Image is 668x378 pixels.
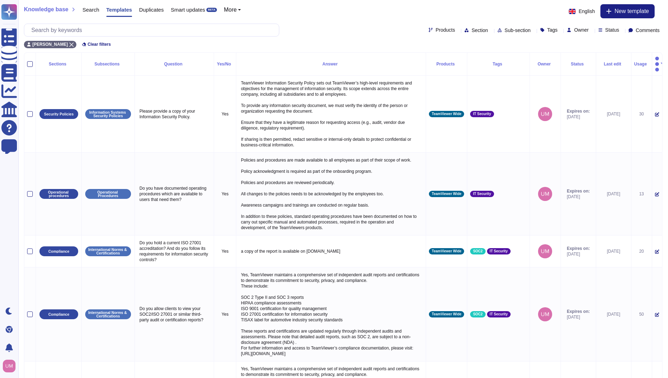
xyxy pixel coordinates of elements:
button: More [224,7,241,13]
div: 20 [634,248,649,254]
div: Owner [533,62,558,66]
p: International Norms & Certifications [88,311,129,318]
div: Products [429,62,464,66]
p: Do you allow clients to view your SOC2/ISO 27001 or similar third-party audit or certification re... [138,304,211,325]
div: [DATE] [599,248,628,254]
button: user [1,358,20,374]
div: Subsections [85,62,132,66]
p: a copy of the report is available on [DOMAIN_NAME] [239,247,423,256]
span: TeamViewer Wide [432,192,461,196]
img: user [538,244,552,258]
div: Yes/No [217,62,233,66]
p: Compliance [48,313,69,316]
img: user [538,307,552,321]
input: Search by keywords [28,24,279,36]
div: Sections [39,62,79,66]
span: Search [82,7,99,12]
span: Sub-section [505,28,531,33]
div: Status [564,62,593,66]
img: en [569,9,576,14]
img: user [538,187,552,201]
div: Answer [239,62,423,66]
div: [DATE] [599,311,628,317]
span: Expires on: [567,309,590,314]
span: [DATE] [567,251,590,257]
span: More [224,7,237,13]
span: Comments [636,28,660,33]
p: Yes [217,248,233,254]
span: Expires on: [567,246,590,251]
span: IT Security [490,313,508,316]
span: SOC2 [473,313,482,316]
div: BETA [206,8,217,12]
p: Compliance [48,250,69,253]
div: Last edit [599,62,628,66]
p: Do you hold a current ISO 27001 accreditation? And do you follow its requirements for information... [138,238,211,264]
img: user [538,107,552,121]
p: Do you have documented operating procedures which are available to users that need them? [138,184,211,204]
span: Expires on: [567,188,590,194]
span: Products [436,27,455,32]
img: user [3,360,15,372]
p: International Norms & Certifications [88,248,129,255]
div: [DATE] [599,111,628,117]
p: Please provide a copy of your Information Security Policy. [138,107,211,121]
span: IT Security [490,250,508,253]
span: Section [472,28,488,33]
p: TeamViewer Information Security Policy sets out TeamViewer’s high-level requirements and objectiv... [239,78,423,150]
div: 30 [634,111,649,117]
span: Templates [106,7,132,12]
div: Usage [634,62,649,66]
span: Owner [574,27,588,32]
p: Yes [217,191,233,197]
div: 13 [634,191,649,197]
span: [DATE] [567,314,590,320]
span: TeamViewer Wide [432,313,461,316]
span: [DATE] [567,114,590,120]
p: Security Policies [44,112,74,116]
div: 50 [634,311,649,317]
span: IT Security [473,192,491,196]
span: [DATE] [567,194,590,200]
div: [DATE] [599,191,628,197]
span: Tags [547,27,558,32]
span: Expires on: [567,108,590,114]
p: Information Systems Security Policies [88,111,129,118]
p: Operational Procedures [88,190,129,198]
p: Policies and procedures are made available to all employees as part of their scope of work. Polic... [239,156,423,232]
p: Yes [217,311,233,317]
span: [PERSON_NAME] [32,42,68,46]
span: Status [605,27,619,32]
span: TeamViewer Wide [432,112,461,116]
p: Yes, TeamViewer maintains a comprehensive set of independent audit reports and certifications to ... [239,270,423,358]
span: SOC2 [473,250,482,253]
span: Knowledge base [24,7,68,12]
span: IT Security [473,112,491,116]
span: TeamViewer Wide [432,250,461,253]
span: New template [614,8,649,14]
button: New template [600,4,655,18]
span: English [579,9,595,14]
span: Duplicates [139,7,164,12]
span: Smart updates [171,7,205,12]
div: Tags [470,62,526,66]
div: Question [138,62,211,66]
p: Operational procedures [42,190,76,198]
span: Clear filters [88,42,111,46]
p: Yes [217,111,233,117]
